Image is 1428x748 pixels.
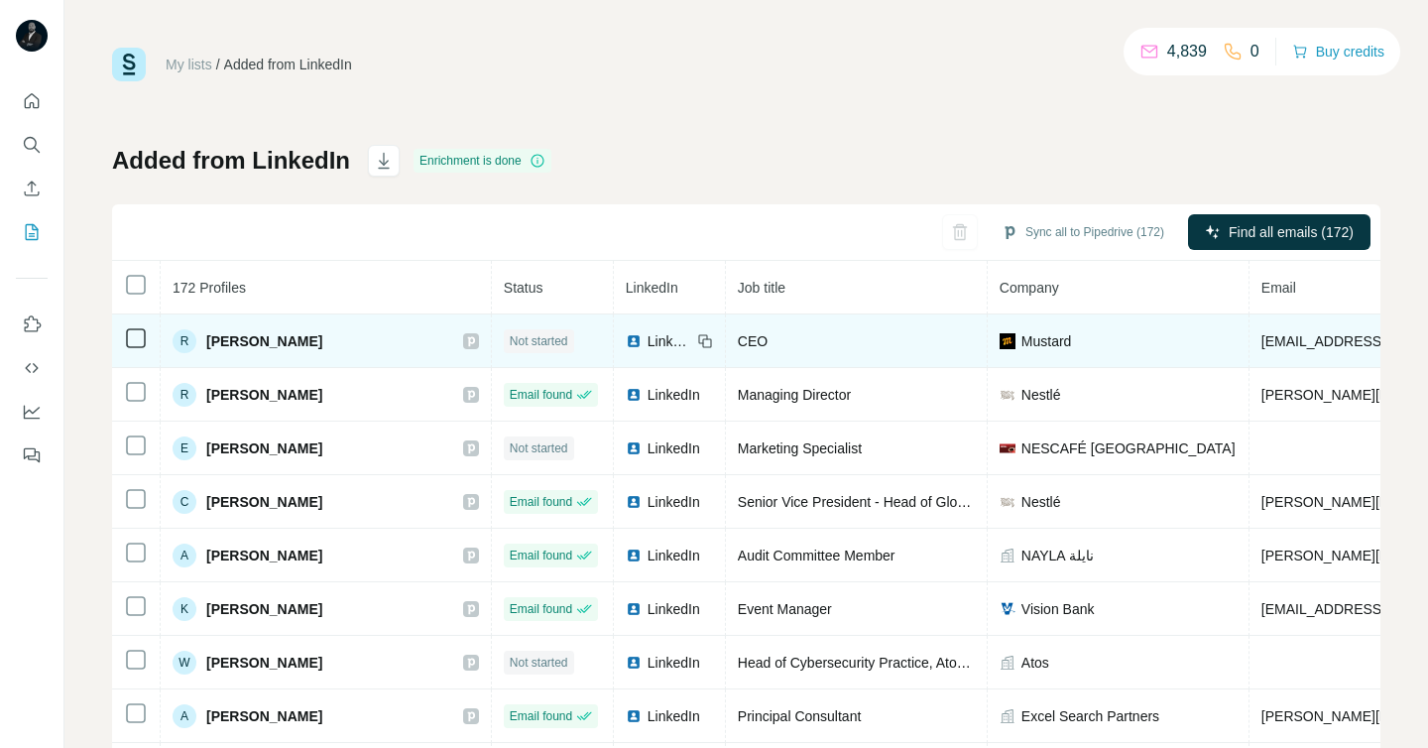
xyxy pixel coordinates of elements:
span: Senior Vice President - Head of Global Marketing and Marketing Transformation [738,494,1229,510]
img: LinkedIn logo [626,655,642,671]
div: C [173,490,196,514]
span: Company [1000,280,1059,296]
span: Audit Committee Member [738,548,895,563]
span: [PERSON_NAME] [206,492,322,512]
img: company-logo [1000,494,1015,510]
span: LinkedIn [648,599,700,619]
div: E [173,436,196,460]
li: / [216,55,220,74]
span: Nestlé [1021,492,1061,512]
span: [PERSON_NAME] [206,385,322,405]
img: LinkedIn logo [626,708,642,724]
button: My lists [16,214,48,250]
button: Enrich CSV [16,171,48,206]
button: Quick start [16,83,48,119]
span: Not started [510,439,568,457]
a: My lists [166,57,212,72]
span: [PERSON_NAME] [206,599,322,619]
img: company-logo [1000,601,1015,617]
span: NESCAFÉ [GEOGRAPHIC_DATA] [1021,438,1236,458]
span: LinkedIn [648,438,700,458]
span: Not started [510,332,568,350]
span: Job title [738,280,785,296]
p: 4,839 [1167,40,1207,63]
span: [PERSON_NAME] [206,438,322,458]
div: A [173,544,196,567]
img: company-logo [1000,333,1015,349]
div: A [173,704,196,728]
span: [PERSON_NAME] [206,706,322,726]
span: LinkedIn [648,331,691,351]
span: LinkedIn [626,280,678,296]
span: NAYLA نايلة [1021,546,1094,565]
div: Enrichment is done [414,149,551,173]
span: Email found [510,600,572,618]
span: Email found [510,547,572,564]
span: Email found [510,493,572,511]
span: Excel Search Partners [1021,706,1159,726]
span: Marketing Specialist [738,440,862,456]
button: Search [16,127,48,163]
img: Avatar [16,20,48,52]
button: Find all emails (172) [1188,214,1370,250]
span: Nestlé [1021,385,1061,405]
div: W [173,651,196,675]
span: [PERSON_NAME] [206,331,322,351]
div: K [173,597,196,621]
span: Email [1261,280,1296,296]
span: Find all emails (172) [1229,222,1354,242]
img: company-logo [1000,387,1015,403]
button: Use Surfe API [16,350,48,386]
div: R [173,329,196,353]
p: 0 [1250,40,1259,63]
span: [PERSON_NAME] [206,653,322,673]
span: CEO [738,333,768,349]
img: company-logo [1000,440,1015,456]
span: [PERSON_NAME] [206,546,322,565]
span: Vision Bank [1021,599,1095,619]
span: Not started [510,654,568,672]
img: LinkedIn logo [626,601,642,617]
button: Dashboard [16,394,48,430]
span: 172 Profiles [173,280,246,296]
span: LinkedIn [648,492,700,512]
span: LinkedIn [648,385,700,405]
span: Atos [1021,653,1049,673]
span: Managing Director [738,387,851,403]
button: Sync all to Pipedrive (172) [988,217,1178,247]
span: Email found [510,386,572,404]
span: Email found [510,707,572,725]
button: Use Surfe on LinkedIn [16,307,48,342]
h1: Added from LinkedIn [112,145,350,177]
img: LinkedIn logo [626,387,642,403]
img: LinkedIn logo [626,333,642,349]
span: Head of Cybersecurity Practice, Atos Growing Markets [738,655,1073,671]
button: Buy credits [1292,38,1384,65]
img: LinkedIn logo [626,494,642,510]
img: Surfe Logo [112,48,146,81]
span: LinkedIn [648,706,700,726]
div: R [173,383,196,407]
span: Principal Consultant [738,708,862,724]
span: LinkedIn [648,653,700,673]
span: Mustard [1021,331,1072,351]
img: LinkedIn logo [626,548,642,563]
button: Feedback [16,437,48,473]
span: Event Manager [738,601,832,617]
span: Status [504,280,543,296]
span: LinkedIn [648,546,700,565]
img: LinkedIn logo [626,440,642,456]
div: Added from LinkedIn [224,55,352,74]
